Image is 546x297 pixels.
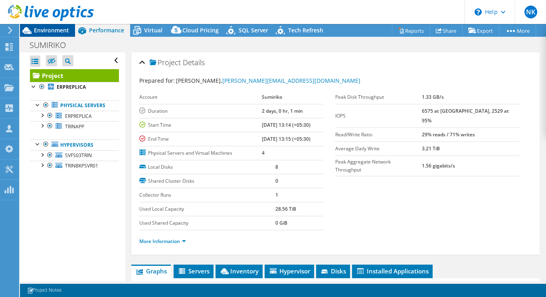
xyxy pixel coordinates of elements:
[89,26,124,34] span: Performance
[30,100,119,111] a: Physical Servers
[183,58,205,67] span: Details
[335,158,422,174] label: Peak Aggregate Network Throughput
[262,108,303,114] b: 2 days, 0 hr, 1 min
[135,267,167,275] span: Graphs
[139,93,262,101] label: Account
[30,82,119,92] a: ERPREPLICA
[422,131,475,138] b: 29% reads / 71% writes
[275,205,296,212] b: 28.56 TiB
[30,161,119,171] a: TRINBKPSVR01
[57,84,86,90] b: ERPREPLICA
[139,177,276,185] label: Shared Cluster Disks
[269,267,310,275] span: Hypervisor
[335,131,422,139] label: Read/Write Ratio
[30,121,119,132] a: TRINAPP
[30,140,119,150] a: Hypervisors
[26,41,78,50] h1: SUMIRIKO
[462,24,499,37] a: Export
[30,69,119,82] a: Project
[430,24,463,37] a: Share
[30,150,119,161] a: SVFS03TRIN
[422,94,444,100] b: 1.33 GB/s
[275,219,287,226] b: 0 GiB
[139,121,262,129] label: Start Time
[34,26,69,34] span: Environment
[262,149,265,156] b: 4
[288,26,323,34] span: Tech Refresh
[65,113,92,120] span: ERPREPLICA
[182,26,219,34] span: Cloud Pricing
[262,136,311,142] b: [DATE] 13:15 (+05:30)
[139,163,276,171] label: Local Disks
[422,108,509,124] b: 6575 at [GEOGRAPHIC_DATA], 2529 at 95%
[139,149,262,157] label: Physical Servers and Virtual Machines
[65,123,84,130] span: TRINAPP
[178,267,210,275] span: Servers
[335,93,422,101] label: Peak Disk Throughput
[499,24,536,37] a: More
[139,238,186,245] a: More Information
[220,267,259,275] span: Inventory
[275,177,278,184] b: 0
[262,122,311,128] b: [DATE] 13:14 (+05:30)
[356,267,429,275] span: Installed Applications
[275,191,278,198] b: 1
[139,205,276,213] label: Used Local Capacity
[30,111,119,121] a: ERPREPLICA
[22,285,67,295] a: Project Notes
[335,112,422,120] label: IOPS
[65,152,92,159] span: SVFS03TRIN
[176,77,360,84] span: [PERSON_NAME],
[139,107,262,115] label: Duration
[275,163,278,170] b: 8
[239,26,268,34] span: SQL Server
[222,77,360,84] a: [PERSON_NAME][EMAIL_ADDRESS][DOMAIN_NAME]
[335,145,422,153] label: Average Daily Write
[475,8,482,16] svg: \n
[262,94,282,100] b: Sumiriko
[524,6,537,18] span: NK
[139,219,276,227] label: Used Shared Capacity
[139,135,262,143] label: End Time
[422,162,455,169] b: 1.56 gigabits/s
[65,162,98,169] span: TRINBKPSVR01
[320,267,346,275] span: Disks
[139,77,175,84] label: Prepared for:
[150,59,181,67] span: Project
[144,26,162,34] span: Virtual
[139,191,276,199] label: Collector Runs
[422,145,440,152] b: 3.21 TiB
[392,24,430,37] a: Reports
